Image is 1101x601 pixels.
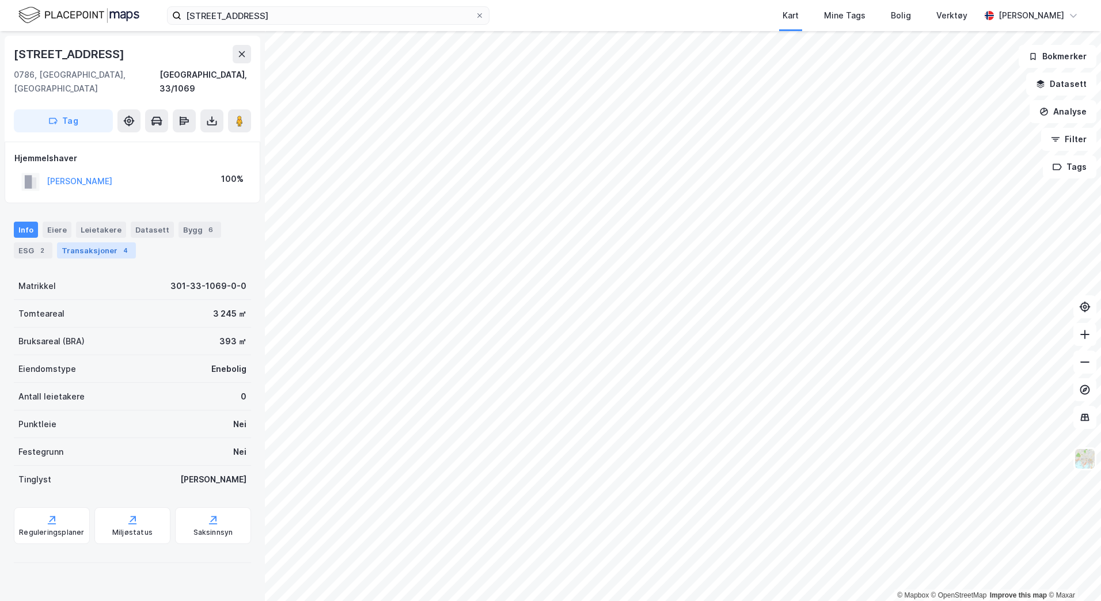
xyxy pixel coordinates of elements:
[999,9,1064,22] div: [PERSON_NAME]
[14,151,250,165] div: Hjemmelshaver
[19,528,84,537] div: Reguleringsplaner
[219,334,246,348] div: 393 ㎡
[1030,100,1096,123] button: Analyse
[241,390,246,404] div: 0
[824,9,865,22] div: Mine Tags
[1043,546,1101,601] iframe: Chat Widget
[233,445,246,459] div: Nei
[18,5,139,25] img: logo.f888ab2527a4732fd821a326f86c7f29.svg
[990,591,1047,599] a: Improve this map
[181,7,475,24] input: Søk på adresse, matrikkel, gårdeiere, leietakere eller personer
[18,473,51,486] div: Tinglyst
[931,591,987,599] a: OpenStreetMap
[18,307,64,321] div: Tomteareal
[205,224,217,235] div: 6
[18,334,85,348] div: Bruksareal (BRA)
[170,279,246,293] div: 301-33-1069-0-0
[14,109,113,132] button: Tag
[1041,128,1096,151] button: Filter
[936,9,967,22] div: Verktøy
[18,279,56,293] div: Matrikkel
[1026,73,1096,96] button: Datasett
[233,417,246,431] div: Nei
[1043,155,1096,178] button: Tags
[213,307,246,321] div: 3 245 ㎡
[160,68,251,96] div: [GEOGRAPHIC_DATA], 33/1069
[1074,448,1096,470] img: Z
[18,362,76,376] div: Eiendomstype
[18,390,85,404] div: Antall leietakere
[76,222,126,238] div: Leietakere
[112,528,153,537] div: Miljøstatus
[131,222,174,238] div: Datasett
[897,591,929,599] a: Mapbox
[120,245,131,256] div: 4
[14,45,127,63] div: [STREET_ADDRESS]
[18,417,56,431] div: Punktleie
[57,242,136,258] div: Transaksjoner
[891,9,911,22] div: Bolig
[14,242,52,258] div: ESG
[180,473,246,486] div: [PERSON_NAME]
[36,245,48,256] div: 2
[14,68,160,96] div: 0786, [GEOGRAPHIC_DATA], [GEOGRAPHIC_DATA]
[193,528,233,537] div: Saksinnsyn
[179,222,221,238] div: Bygg
[221,172,244,186] div: 100%
[18,445,63,459] div: Festegrunn
[14,222,38,238] div: Info
[1043,546,1101,601] div: Kontrollprogram for chat
[783,9,799,22] div: Kart
[1019,45,1096,68] button: Bokmerker
[43,222,71,238] div: Eiere
[211,362,246,376] div: Enebolig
